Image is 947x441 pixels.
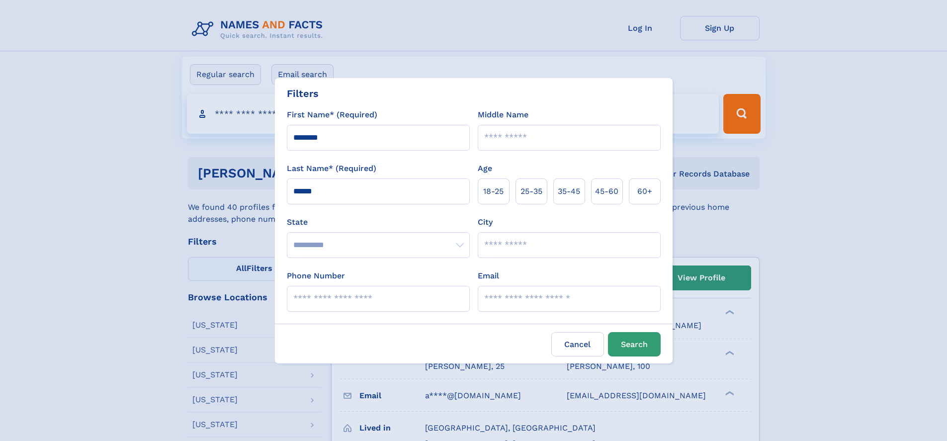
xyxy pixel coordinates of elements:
[478,109,528,121] label: Middle Name
[478,270,499,282] label: Email
[608,332,661,356] button: Search
[558,185,580,197] span: 35‑45
[287,163,376,175] label: Last Name* (Required)
[287,216,470,228] label: State
[637,185,652,197] span: 60+
[483,185,504,197] span: 18‑25
[287,86,319,101] div: Filters
[287,270,345,282] label: Phone Number
[520,185,542,197] span: 25‑35
[595,185,618,197] span: 45‑60
[287,109,377,121] label: First Name* (Required)
[551,332,604,356] label: Cancel
[478,163,492,175] label: Age
[478,216,493,228] label: City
